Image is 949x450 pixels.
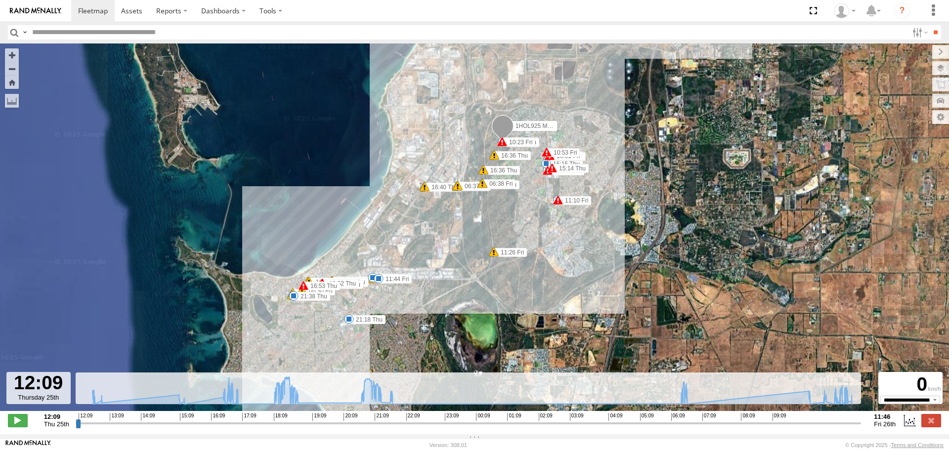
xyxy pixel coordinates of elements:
span: 00:09 [476,413,490,421]
label: 16:40 Thu [425,183,461,192]
div: © Copyright 2025 - [845,442,944,448]
span: 13:09 [110,413,124,421]
span: 19:09 [312,413,326,421]
div: Andrew Fisher [830,3,859,18]
label: Measure [5,94,19,108]
div: Version: 308.01 [430,442,467,448]
label: 11:10 Fri [558,196,591,205]
strong: 12:09 [44,413,69,420]
strong: 11:46 [874,413,896,420]
div: 0 [880,373,941,396]
label: Close [921,414,941,427]
label: 06:38 Fri [482,179,516,188]
label: 16:45 Thu [327,280,363,289]
label: 15:05 Thu [549,152,586,161]
label: 11:37 Fri [373,274,406,283]
label: 11:26 Fri [494,248,527,257]
label: Map Settings [932,110,949,124]
span: 14:09 [141,413,155,421]
span: 08:09 [741,413,755,421]
label: Play/Stop [8,414,28,427]
label: 06:40 Fri [506,138,539,147]
span: 18:09 [274,413,288,421]
span: 07:09 [702,413,716,421]
label: 12:25 Thu [502,137,539,146]
span: 16:09 [211,413,225,421]
a: Visit our Website [5,440,51,450]
label: 21:18 Thu [349,315,386,324]
label: 16:53 Thu [309,278,345,286]
label: 06:37 Fri [458,182,491,191]
span: 1HOL925 Manager Operations [516,123,597,129]
button: Zoom in [5,48,19,62]
label: 16:51 Thu [332,278,368,286]
label: 12:42 Thu [548,166,584,175]
a: Terms and Conditions [891,442,944,448]
img: rand-logo.svg [10,7,61,14]
span: 12:09 [79,413,92,421]
label: 16:44 Thu [332,277,369,286]
label: 16:53 Thu [303,282,340,290]
button: Zoom Home [5,76,19,89]
span: 04:09 [608,413,622,421]
span: 05:09 [640,413,654,421]
label: 10:53 Fri [547,148,580,157]
label: 21:38 Thu [294,292,330,301]
span: 21:09 [375,413,388,421]
span: Fri 26th Sep 2025 [874,420,896,428]
span: 06:09 [671,413,685,421]
span: 17:09 [242,413,256,421]
button: Zoom out [5,62,19,76]
label: 11:44 Fri [379,275,412,284]
label: Search Query [21,25,29,40]
span: 01:09 [507,413,521,421]
label: 06:30 Fri [302,286,335,295]
span: 15:09 [180,413,194,421]
span: 03:09 [570,413,584,421]
span: 09:09 [773,413,786,421]
span: 20:09 [344,413,357,421]
label: 16:36 Thu [494,151,531,160]
label: Search Filter Options [908,25,930,40]
i: ? [894,3,910,19]
label: 16:52 Thu [322,279,359,288]
label: 15:14 Thu [552,164,589,173]
span: Thu 25th Sep 2025 [44,420,69,428]
label: 16:36 Thu [483,166,520,175]
label: 10:23 Fri [502,138,535,147]
label: 16:37 Thu [483,180,519,189]
span: 22:09 [406,413,420,421]
label: 10:51 Fri [550,152,583,161]
label: 06:37 Fri [457,182,490,191]
span: 02:09 [539,413,553,421]
span: 23:09 [445,413,459,421]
